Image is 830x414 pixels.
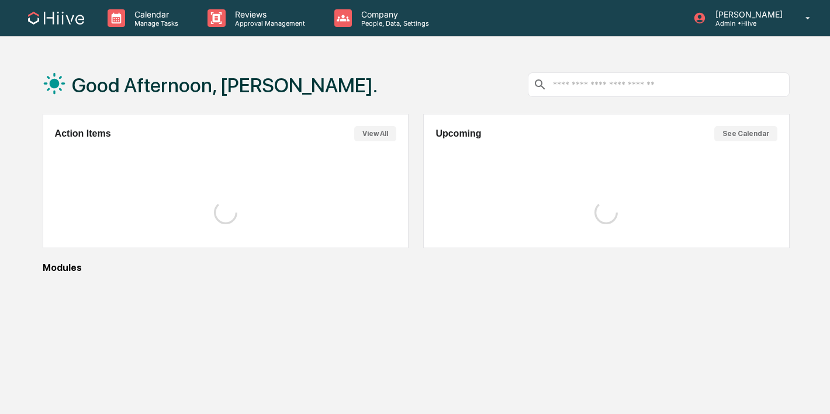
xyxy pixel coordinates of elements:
p: Manage Tasks [125,19,184,27]
p: Company [352,9,435,19]
p: [PERSON_NAME] [706,9,788,19]
p: Calendar [125,9,184,19]
h2: Action Items [55,128,111,139]
p: Approval Management [226,19,311,27]
h1: Good Afternoon, [PERSON_NAME]. [72,74,378,97]
h2: Upcoming [435,128,481,139]
p: People, Data, Settings [352,19,435,27]
img: logo [28,12,84,25]
p: Reviews [226,9,311,19]
p: Admin • Hiive [706,19,788,27]
div: Modules [43,262,790,273]
button: View All [354,126,396,141]
button: See Calendar [714,126,777,141]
